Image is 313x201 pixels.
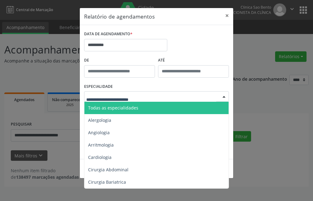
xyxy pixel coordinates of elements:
[88,179,126,185] span: Cirurgia Bariatrica
[158,56,229,65] label: ATÉ
[84,12,155,20] h5: Relatório de agendamentos
[88,105,138,111] span: Todas as especialidades
[88,167,128,173] span: Cirurgia Abdominal
[88,154,112,160] span: Cardiologia
[88,130,110,135] span: Angiologia
[84,82,113,92] label: ESPECIALIDADE
[88,117,111,123] span: Alergologia
[221,8,233,23] button: Close
[88,142,114,148] span: Arritmologia
[84,56,155,65] label: De
[84,29,132,39] label: DATA DE AGENDAMENTO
